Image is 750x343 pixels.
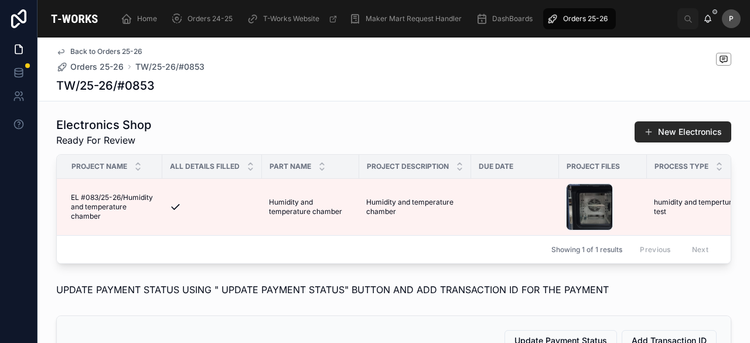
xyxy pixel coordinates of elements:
span: Orders 25-26 [563,14,608,23]
a: Home [117,8,165,29]
span: Humidity and temperature chamber [269,198,352,216]
span: EL #083/25-26/Humidity and temperature chamber [71,193,155,221]
button: New Electronics [635,121,731,142]
a: Orders 24-25 [168,8,241,29]
a: Maker Mart Request Handler [346,8,470,29]
span: UPDATE PAYMENT STATUS USING " UPDATE PAYMENT STATUS" BUTTON AND ADD TRANSACTION ID FOR THE PAYMENT [56,284,609,296]
span: Home [137,14,157,23]
h1: TW/25-26/#0853 [56,77,155,94]
a: DashBoards [472,8,541,29]
span: Showing 1 of 1 results [551,245,622,254]
div: scrollable content [111,6,677,32]
span: All Details Filled [170,162,240,171]
h1: Electronics Shop [56,117,151,133]
span: humidity and temperture test [654,198,737,216]
img: App logo [47,9,102,28]
span: P [729,14,734,23]
span: Process Type [654,162,708,171]
span: T-Works Website [263,14,319,23]
a: Orders 25-26 [56,61,124,73]
span: Part Name [270,162,311,171]
span: Project Description [367,162,449,171]
span: Back to Orders 25-26 [70,47,142,56]
span: Orders 25-26 [70,61,124,73]
a: Back to Orders 25-26 [56,47,142,56]
a: TW/25-26/#0853 [135,61,204,73]
a: T-Works Website [243,8,343,29]
span: Due Date [479,162,513,171]
a: Orders 25-26 [543,8,616,29]
span: Humidity and temperature chamber [366,198,464,216]
span: DashBoards [492,14,533,23]
span: Project Files [567,162,620,171]
span: Orders 24-25 [187,14,233,23]
span: Project Name [71,162,127,171]
span: Ready For Review [56,133,151,147]
span: Maker Mart Request Handler [366,14,462,23]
